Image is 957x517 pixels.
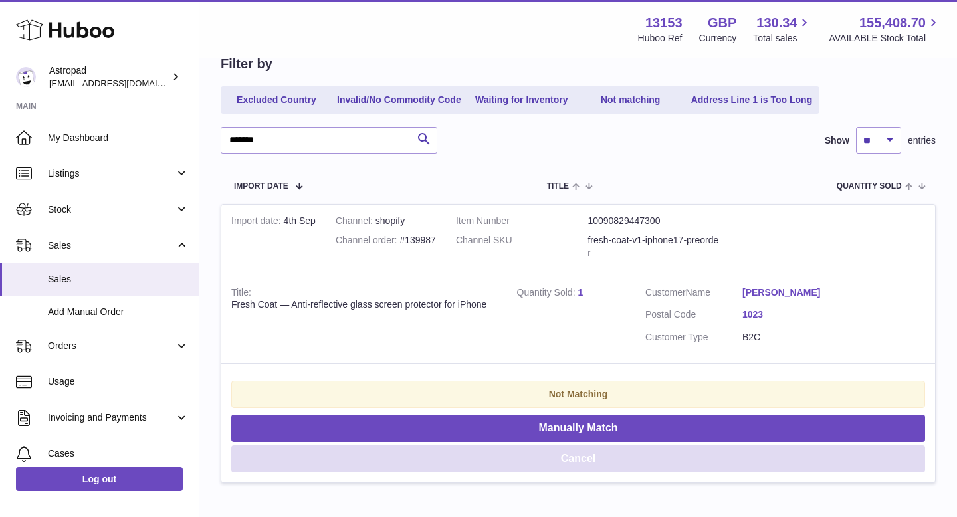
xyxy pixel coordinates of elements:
[645,286,742,302] dt: Name
[48,447,189,460] span: Cases
[336,235,400,249] strong: Channel order
[48,203,175,216] span: Stock
[687,89,817,111] a: Address Line 1 is Too Long
[231,445,925,472] button: Cancel
[587,234,720,259] dd: fresh-coat-v1-iphone17-preorder
[549,389,608,399] strong: Not Matching
[221,55,272,73] h2: Filter by
[908,134,936,147] span: entries
[645,14,683,32] strong: 13153
[332,89,466,111] a: Invalid/No Commodity Code
[517,287,578,301] strong: Quantity Sold
[48,273,189,286] span: Sales
[708,14,736,32] strong: GBP
[742,331,839,344] dd: B2C
[231,287,251,301] strong: Title
[829,32,941,45] span: AVAILABLE Stock Total
[16,67,36,87] img: matt@astropad.com
[578,287,583,298] a: 1
[645,287,686,298] span: Customer
[48,239,175,252] span: Sales
[336,234,436,247] div: #139987
[231,415,925,442] button: Manually Match
[231,298,497,311] div: Fresh Coat — Anti-reflective glass screen protector for iPhone
[829,14,941,45] a: 155,408.70 AVAILABLE Stock Total
[825,134,849,147] label: Show
[48,375,189,388] span: Usage
[48,132,189,144] span: My Dashboard
[336,215,375,229] strong: Channel
[48,167,175,180] span: Listings
[638,32,683,45] div: Huboo Ref
[753,32,812,45] span: Total sales
[48,340,175,352] span: Orders
[49,78,195,88] span: [EMAIL_ADDRESS][DOMAIN_NAME]
[16,467,183,491] a: Log out
[221,205,326,276] td: 4th Sep
[645,308,742,324] dt: Postal Code
[753,14,812,45] a: 130.34 Total sales
[336,215,436,227] div: shopify
[456,215,588,227] dt: Item Number
[699,32,737,45] div: Currency
[48,306,189,318] span: Add Manual Order
[742,308,839,321] a: 1023
[837,182,902,191] span: Quantity Sold
[456,234,588,259] dt: Channel SKU
[578,89,684,111] a: Not matching
[756,14,797,32] span: 130.34
[859,14,926,32] span: 155,408.70
[587,215,720,227] dd: 10090829447300
[645,331,742,344] dt: Customer Type
[231,215,284,229] strong: Import date
[547,182,569,191] span: Title
[742,286,839,299] a: [PERSON_NAME]
[48,411,175,424] span: Invoicing and Payments
[234,182,288,191] span: Import date
[469,89,575,111] a: Waiting for Inventory
[49,64,169,90] div: Astropad
[223,89,330,111] a: Excluded Country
